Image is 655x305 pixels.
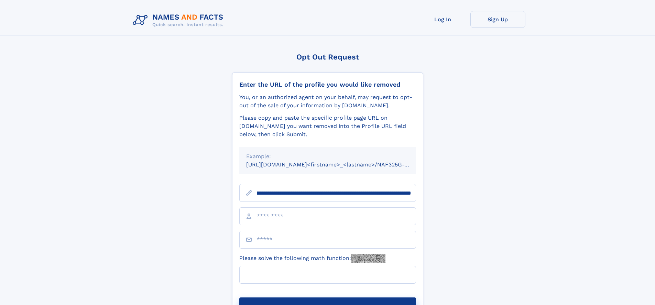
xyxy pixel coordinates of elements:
[470,11,525,28] a: Sign Up
[232,53,423,61] div: Opt Out Request
[239,114,416,139] div: Please copy and paste the specific profile page URL on [DOMAIN_NAME] you want removed into the Pr...
[246,161,429,168] small: [URL][DOMAIN_NAME]<firstname>_<lastname>/NAF325G-xxxxxxxx
[239,81,416,88] div: Enter the URL of the profile you would like removed
[239,254,385,263] label: Please solve the following math function:
[246,152,409,161] div: Example:
[415,11,470,28] a: Log In
[239,93,416,110] div: You, or an authorized agent on your behalf, may request to opt-out of the sale of your informatio...
[130,11,229,30] img: Logo Names and Facts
